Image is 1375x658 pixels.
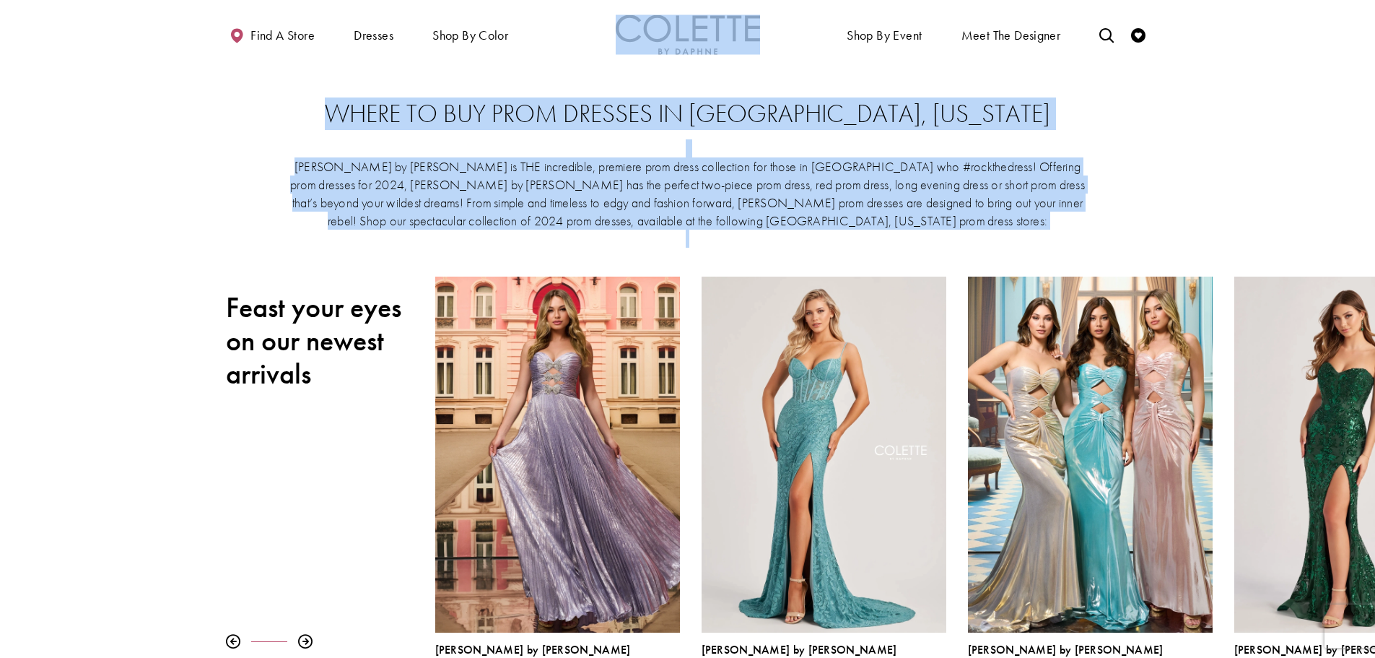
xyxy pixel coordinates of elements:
a: Visit Colette by Daphne Style No. CL8520 Page [435,277,680,633]
span: Dresses [354,28,393,43]
p: [PERSON_NAME] by [PERSON_NAME] is THE incredible, premiere prom dress collection for those in [GE... [289,157,1086,230]
span: [PERSON_NAME] by [PERSON_NAME] [968,642,1164,657]
h2: Feast your eyes on our newest arrivals [226,291,414,391]
span: Dresses [350,14,397,54]
span: Find a store [250,28,315,43]
a: Toggle search [1096,14,1117,54]
a: Visit Home Page [616,14,760,54]
img: Colette by Daphne [616,14,760,54]
a: Check Wishlist [1127,14,1149,54]
span: Shop by color [432,28,508,43]
a: Visit Colette by Daphne Style No. CL8405 Page [702,277,946,633]
span: Shop By Event [843,14,925,54]
h2: Where to buy prom dresses in [GEOGRAPHIC_DATA], [US_STATE] [255,100,1121,129]
span: Meet the designer [961,28,1061,43]
a: Visit Colette by Daphne Style No. CL8545 Page [968,277,1213,633]
span: Shop By Event [847,28,922,43]
a: Meet the designer [958,14,1065,54]
span: [PERSON_NAME] by [PERSON_NAME] [702,642,897,657]
span: Shop by color [429,14,512,54]
a: Find a store [226,14,318,54]
span: [PERSON_NAME] by [PERSON_NAME] [435,642,631,657]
